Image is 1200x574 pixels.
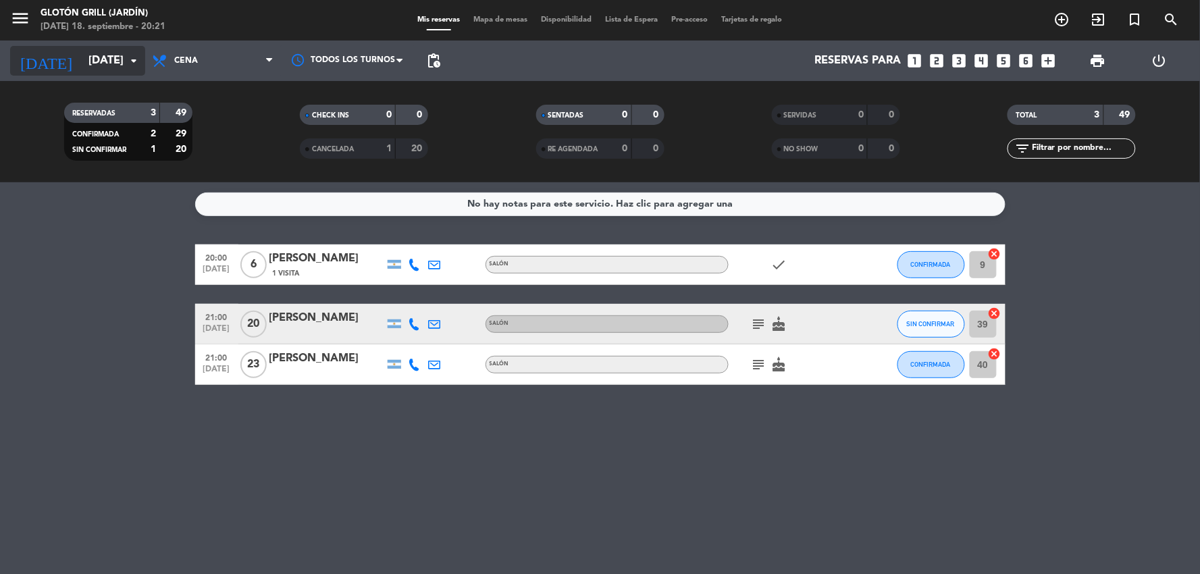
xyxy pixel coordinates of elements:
span: 20:00 [200,249,234,265]
strong: 3 [151,108,156,118]
span: [DATE] [200,365,234,380]
span: SERVIDAS [784,112,817,119]
span: CONFIRMADA [72,131,119,138]
span: Salón [490,261,509,267]
span: 23 [240,351,267,378]
strong: 2 [151,129,156,138]
i: cancel [988,307,1001,320]
span: Salón [490,321,509,326]
span: CHECK INS [312,112,349,119]
strong: 0 [623,110,628,120]
strong: 1 [386,144,392,153]
strong: 1 [151,145,156,154]
i: subject [751,316,767,332]
i: filter_list [1014,140,1031,157]
i: turned_in_not [1127,11,1143,28]
div: [PERSON_NAME] [269,350,384,367]
span: 6 [240,251,267,278]
span: Reservas para [815,55,902,68]
i: add_circle_outline [1054,11,1070,28]
i: add_box [1040,52,1058,70]
i: looks_6 [1018,52,1035,70]
i: search [1164,11,1180,28]
i: check [771,257,787,273]
i: looks_two [929,52,946,70]
span: [DATE] [200,265,234,280]
i: menu [10,8,30,28]
i: cancel [988,347,1001,361]
i: [DATE] [10,46,82,76]
span: Salón [490,361,509,367]
strong: 0 [858,110,864,120]
span: [DATE] [200,324,234,340]
button: CONFIRMADA [897,251,965,278]
i: looks_5 [995,52,1013,70]
strong: 49 [176,108,189,118]
span: 21:00 [200,349,234,365]
i: power_settings_new [1151,53,1167,69]
div: [PERSON_NAME] [269,309,384,327]
strong: 0 [623,144,628,153]
div: No hay notas para este servicio. Haz clic para agregar una [467,197,733,212]
span: Pre-acceso [664,16,714,24]
strong: 0 [653,144,661,153]
span: SENTADAS [548,112,584,119]
i: cake [771,316,787,332]
span: CANCELADA [312,146,354,153]
span: RESERVADAS [72,110,115,117]
strong: 20 [176,145,189,154]
div: Glotón Grill (Jardín) [41,7,165,20]
span: NO SHOW [784,146,818,153]
strong: 0 [417,110,425,120]
input: Filtrar por nombre... [1031,141,1135,156]
span: print [1089,53,1105,69]
div: [DATE] 18. septiembre - 20:21 [41,20,165,34]
strong: 3 [1095,110,1100,120]
span: pending_actions [425,53,442,69]
div: [PERSON_NAME] [269,250,384,267]
span: 20 [240,311,267,338]
span: Lista de Espera [598,16,664,24]
button: menu [10,8,30,33]
span: Cena [174,56,198,66]
strong: 0 [889,110,897,120]
strong: 29 [176,129,189,138]
span: Mapa de mesas [467,16,534,24]
span: Disponibilidad [534,16,598,24]
i: cancel [988,247,1001,261]
span: SIN CONFIRMAR [907,320,955,328]
span: TOTAL [1016,112,1037,119]
i: exit_to_app [1091,11,1107,28]
i: cake [771,357,787,373]
strong: 0 [653,110,661,120]
strong: 20 [412,144,425,153]
div: LOG OUT [1128,41,1190,81]
span: Tarjetas de regalo [714,16,789,24]
i: arrow_drop_down [126,53,142,69]
i: looks_3 [951,52,968,70]
span: RE AGENDADA [548,146,598,153]
strong: 0 [386,110,392,120]
button: CONFIRMADA [897,351,965,378]
button: SIN CONFIRMAR [897,311,965,338]
i: subject [751,357,767,373]
span: 21:00 [200,309,234,324]
span: CONFIRMADA [911,361,951,368]
strong: 0 [889,144,897,153]
i: looks_4 [973,52,991,70]
span: SIN CONFIRMAR [72,147,126,153]
strong: 0 [858,144,864,153]
span: CONFIRMADA [911,261,951,268]
span: 1 Visita [273,268,300,279]
span: Mis reservas [411,16,467,24]
strong: 49 [1120,110,1133,120]
i: looks_one [906,52,924,70]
